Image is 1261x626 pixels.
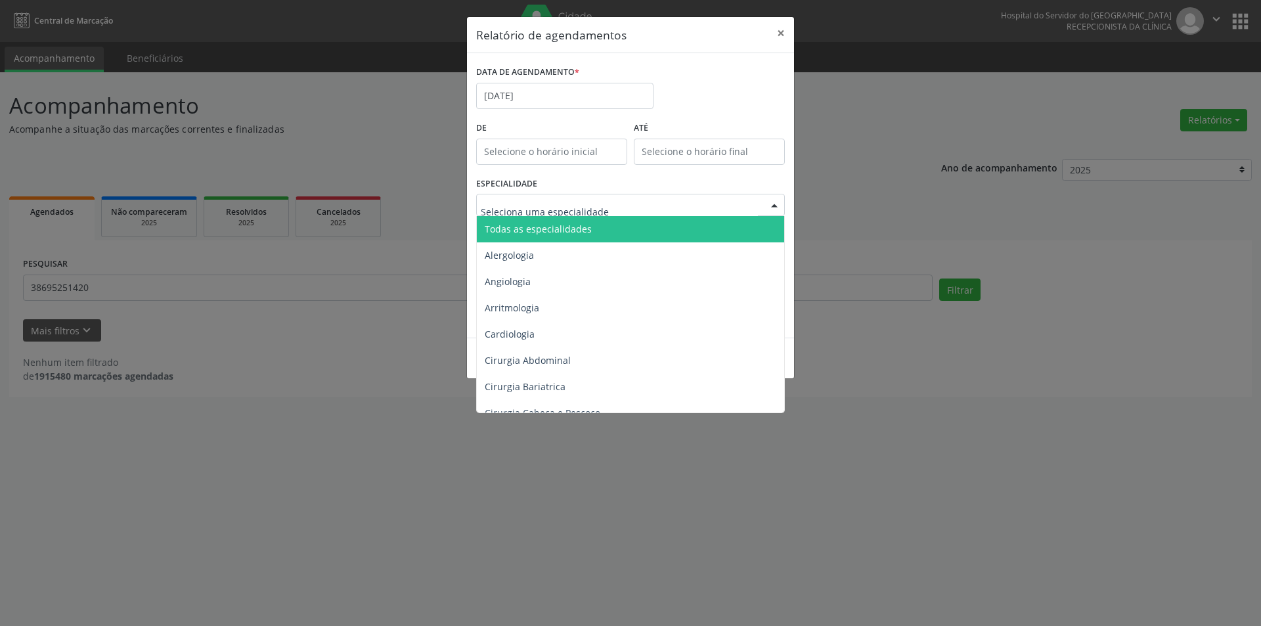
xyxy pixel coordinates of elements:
[768,17,794,49] button: Close
[485,249,534,261] span: Alergologia
[476,139,627,165] input: Selecione o horário inicial
[476,62,579,83] label: DATA DE AGENDAMENTO
[485,407,600,419] span: Cirurgia Cabeça e Pescoço
[476,174,537,194] label: ESPECIALIDADE
[485,354,571,367] span: Cirurgia Abdominal
[634,139,785,165] input: Selecione o horário final
[485,223,592,235] span: Todas as especialidades
[485,380,565,393] span: Cirurgia Bariatrica
[485,275,531,288] span: Angiologia
[476,83,653,109] input: Selecione uma data ou intervalo
[481,198,758,225] input: Seleciona uma especialidade
[485,328,535,340] span: Cardiologia
[485,302,539,314] span: Arritmologia
[634,118,785,139] label: ATÉ
[476,118,627,139] label: De
[476,26,627,43] h5: Relatório de agendamentos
